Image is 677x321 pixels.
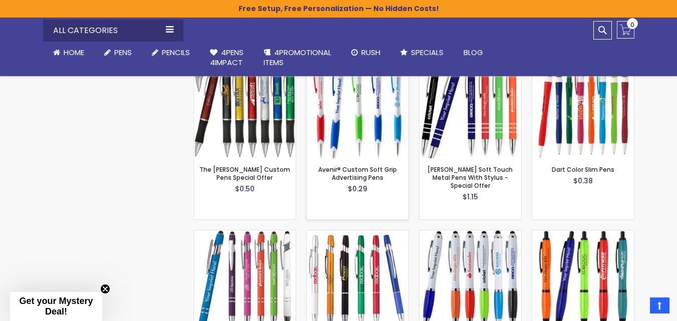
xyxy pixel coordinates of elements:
a: Pens [94,42,142,64]
a: Neon-Bright Promo Pens - Special Offer [532,230,634,238]
span: 0 [630,20,634,30]
img: Celeste Soft Touch Metal Pens With Stylus - Special Offer [419,57,521,158]
img: The Barton Custom Pens Special Offer [194,57,296,158]
iframe: Google Customer Reviews [594,294,677,321]
a: The [PERSON_NAME] Custom Pens Special Offer [199,165,290,182]
span: Blog [464,47,483,58]
a: Pencils [142,42,200,64]
a: Home [43,42,94,64]
div: All Categories [43,20,183,42]
span: $0.38 [573,176,593,186]
span: Home [64,47,84,58]
a: Avenir® Custom Soft Grip Advertising Pens [318,165,397,182]
a: Epic Soft Touch® Custom Pens + Stylus - Special Offer [194,230,296,238]
div: Get your Mystery Deal!Close teaser [10,292,102,321]
a: Blog [454,42,493,64]
span: Rush [361,47,380,58]
a: [PERSON_NAME] Soft Touch Metal Pens With Stylus - Special Offer [427,165,513,190]
a: Escalade Metal-Grip Advertising Pens [307,230,408,238]
a: 0 [617,21,634,39]
a: 4PROMOTIONALITEMS [254,42,341,74]
a: Dart Color Slim Pens [552,165,614,174]
img: Dart Color slim Pens [532,57,634,158]
span: Pencils [162,47,190,58]
button: Close teaser [100,284,110,294]
span: $1.15 [463,192,478,202]
span: Get your Mystery Deal! [19,296,93,316]
span: Specials [411,47,443,58]
span: 4Pens 4impact [210,47,244,68]
a: 4Pens4impact [200,42,254,74]
span: $0.29 [348,184,367,194]
a: Kimberly Logo Stylus Pens - Special Offer [419,230,521,238]
img: Avenir® Custom Soft Grip Advertising Pens [307,57,408,158]
span: 4PROMOTIONAL ITEMS [264,47,331,68]
span: $0.50 [235,184,255,194]
a: Rush [341,42,390,64]
a: Specials [390,42,454,64]
span: Pens [114,47,132,58]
